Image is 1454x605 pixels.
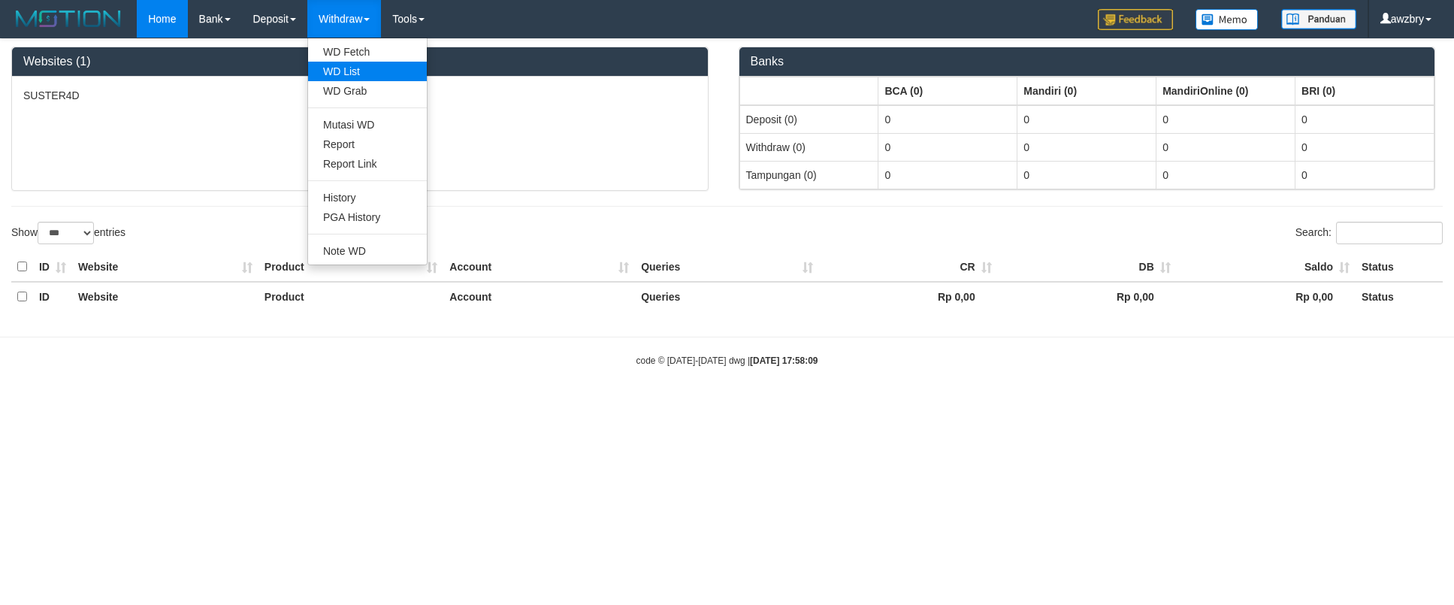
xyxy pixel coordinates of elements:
[819,253,998,282] th: CR
[1295,222,1443,244] label: Search:
[308,154,427,174] a: Report Link
[308,135,427,154] a: Report
[1156,161,1295,189] td: 0
[750,355,818,366] strong: [DATE] 17:58:09
[1295,161,1434,189] td: 0
[1156,133,1295,161] td: 0
[998,253,1177,282] th: DB
[636,355,818,366] small: code © [DATE]-[DATE] dwg |
[443,253,635,282] th: Account
[739,77,878,105] th: Group: activate to sort column ascending
[878,105,1017,134] td: 0
[739,133,878,161] td: Withdraw (0)
[1017,161,1156,189] td: 0
[258,253,443,282] th: Product
[443,282,635,311] th: Account
[739,105,878,134] td: Deposit (0)
[1281,9,1356,29] img: panduan.png
[998,282,1177,311] th: Rp 0,00
[1295,77,1434,105] th: Group: activate to sort column ascending
[11,8,125,30] img: MOTION_logo.png
[23,55,697,68] h3: Websites (1)
[308,62,427,81] a: WD List
[1156,105,1295,134] td: 0
[1017,77,1156,105] th: Group: activate to sort column ascending
[878,133,1017,161] td: 0
[635,253,818,282] th: Queries
[308,115,427,135] a: Mutasi WD
[308,188,427,207] a: History
[1098,9,1173,30] img: Feedback.jpg
[1356,253,1443,282] th: Status
[1196,9,1259,30] img: Button%20Memo.svg
[1177,253,1356,282] th: Saldo
[739,161,878,189] td: Tampungan (0)
[635,282,818,311] th: Queries
[1017,133,1156,161] td: 0
[751,55,1424,68] h3: Banks
[308,207,427,227] a: PGA History
[1177,282,1356,311] th: Rp 0,00
[308,81,427,101] a: WD Grab
[258,282,443,311] th: Product
[1336,222,1443,244] input: Search:
[308,42,427,62] a: WD Fetch
[308,241,427,261] a: Note WD
[1156,77,1295,105] th: Group: activate to sort column ascending
[1017,105,1156,134] td: 0
[1295,105,1434,134] td: 0
[819,282,998,311] th: Rp 0,00
[1356,282,1443,311] th: Status
[1295,133,1434,161] td: 0
[878,77,1017,105] th: Group: activate to sort column ascending
[878,161,1017,189] td: 0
